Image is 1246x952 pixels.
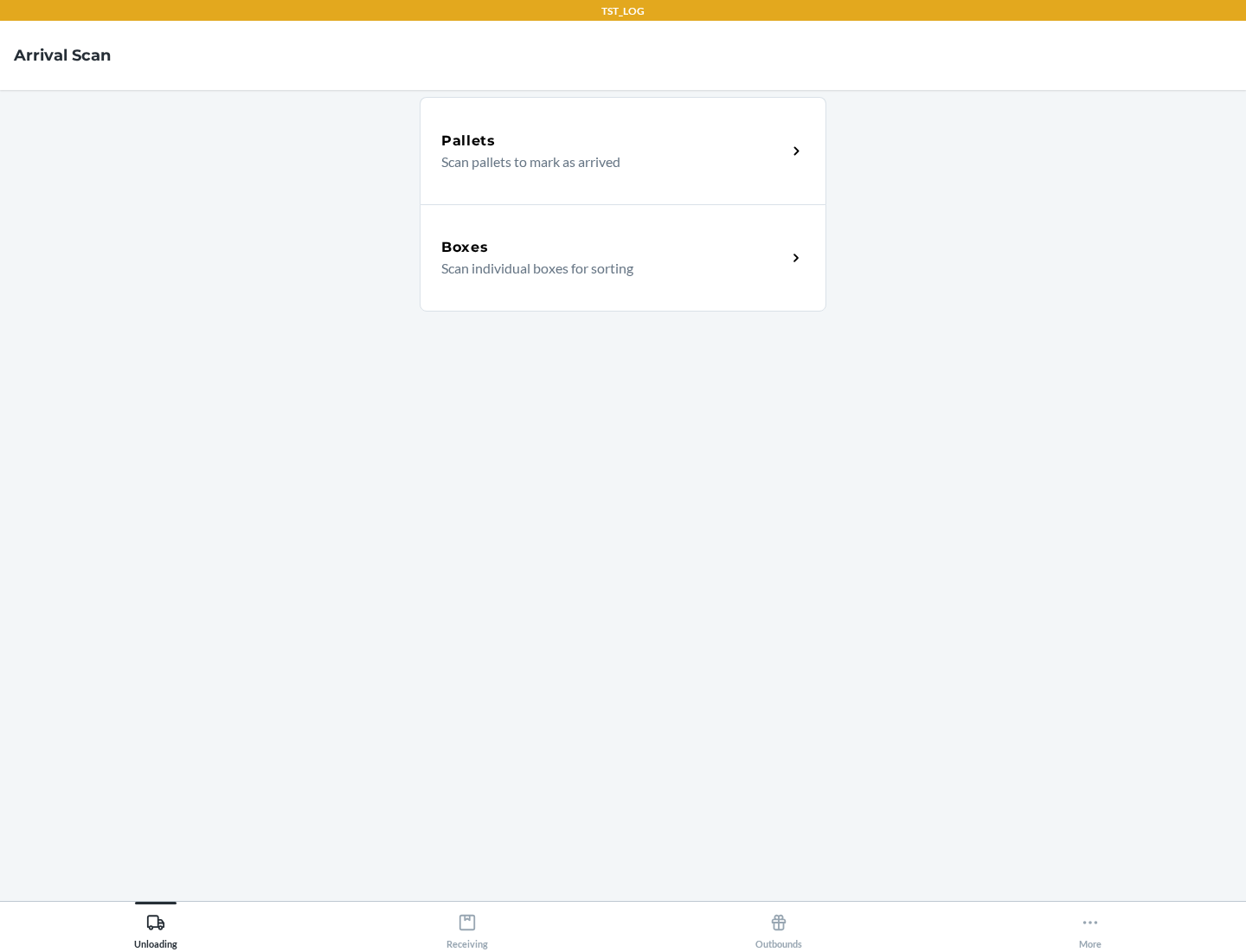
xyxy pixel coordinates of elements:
a: PalletsScan pallets to mark as arrived [420,97,826,204]
button: Outbounds [623,902,934,949]
h4: Arrival Scan [14,44,111,67]
h5: Pallets [441,131,496,151]
h5: Boxes [441,237,489,258]
p: TST_LOG [601,3,645,19]
button: Receiving [311,902,623,949]
p: Scan pallets to mark as arrived [441,151,773,172]
p: Scan individual boxes for sorting [441,258,773,279]
div: Unloading [134,906,177,949]
div: More [1079,906,1101,949]
div: Outbounds [755,906,802,949]
button: More [934,902,1246,949]
a: BoxesScan individual boxes for sorting [420,204,826,312]
div: Receiving [446,906,488,949]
